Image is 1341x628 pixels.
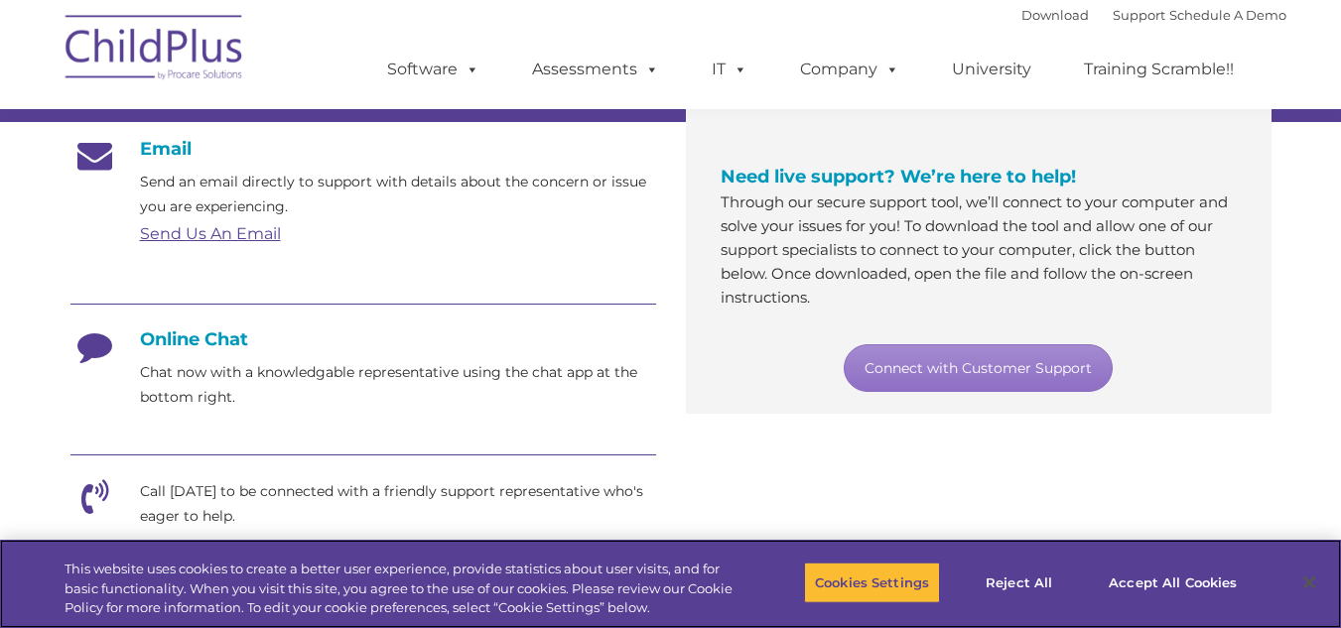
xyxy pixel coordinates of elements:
[721,190,1237,310] p: Through our secure support tool, we’ll connect to your computer and solve your issues for you! To...
[56,1,254,100] img: ChildPlus by Procare Solutions
[512,50,679,89] a: Assessments
[1021,7,1286,23] font: |
[844,344,1113,392] a: Connect with Customer Support
[70,328,656,350] h4: Online Chat
[1021,7,1089,23] a: Download
[957,562,1081,603] button: Reject All
[721,166,1076,188] span: Need live support? We’re here to help!
[140,479,656,529] p: Call [DATE] to be connected with a friendly support representative who's eager to help.
[140,224,281,243] a: Send Us An Email
[70,138,656,160] h4: Email
[1064,50,1254,89] a: Training Scramble!!
[932,50,1051,89] a: University
[140,170,656,219] p: Send an email directly to support with details about the concern or issue you are experiencing.
[367,50,499,89] a: Software
[1113,7,1165,23] a: Support
[1287,561,1331,604] button: Close
[780,50,919,89] a: Company
[140,360,656,410] p: Chat now with a knowledgable representative using the chat app at the bottom right.
[692,50,767,89] a: IT
[1098,562,1248,603] button: Accept All Cookies
[65,560,738,618] div: This website uses cookies to create a better user experience, provide statistics about user visit...
[1169,7,1286,23] a: Schedule A Demo
[804,562,940,603] button: Cookies Settings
